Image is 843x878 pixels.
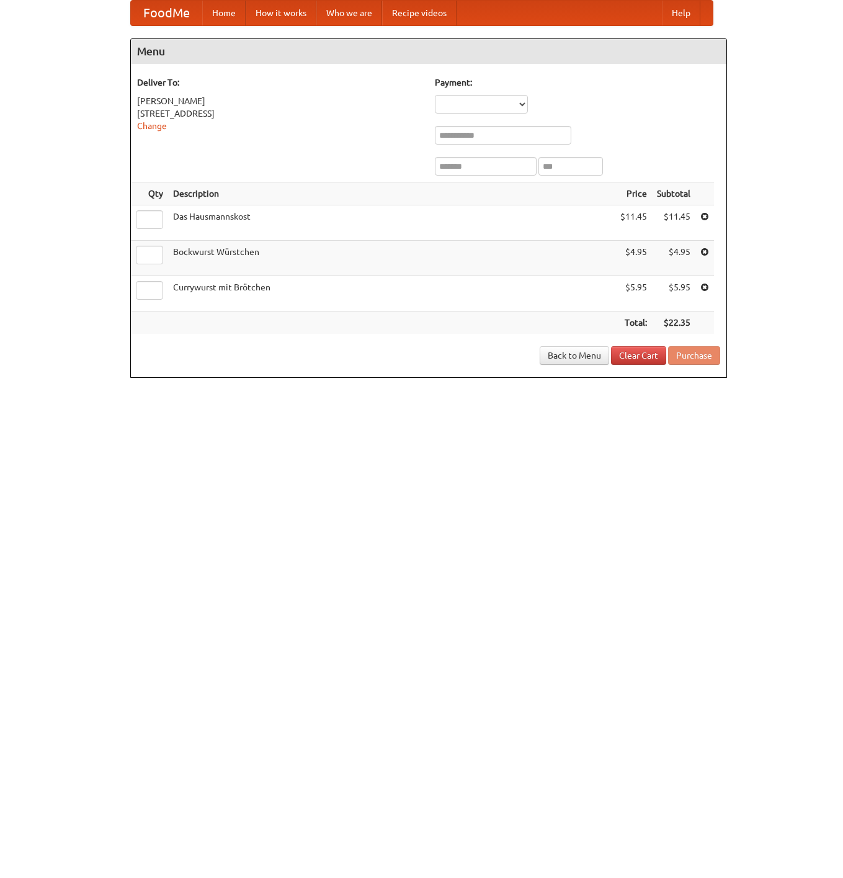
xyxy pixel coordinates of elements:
[137,95,422,107] div: [PERSON_NAME]
[540,346,609,365] a: Back to Menu
[131,182,168,205] th: Qty
[168,276,615,311] td: Currywurst mit Brötchen
[611,346,666,365] a: Clear Cart
[652,241,695,276] td: $4.95
[202,1,246,25] a: Home
[137,121,167,131] a: Change
[615,241,652,276] td: $4.95
[652,205,695,241] td: $11.45
[652,276,695,311] td: $5.95
[662,1,700,25] a: Help
[316,1,382,25] a: Who we are
[615,311,652,334] th: Total:
[652,182,695,205] th: Subtotal
[137,107,422,120] div: [STREET_ADDRESS]
[131,1,202,25] a: FoodMe
[137,76,422,89] h5: Deliver To:
[168,205,615,241] td: Das Hausmannskost
[615,205,652,241] td: $11.45
[435,76,720,89] h5: Payment:
[615,276,652,311] td: $5.95
[168,182,615,205] th: Description
[382,1,457,25] a: Recipe videos
[131,39,726,64] h4: Menu
[168,241,615,276] td: Bockwurst Würstchen
[246,1,316,25] a: How it works
[615,182,652,205] th: Price
[652,311,695,334] th: $22.35
[668,346,720,365] button: Purchase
